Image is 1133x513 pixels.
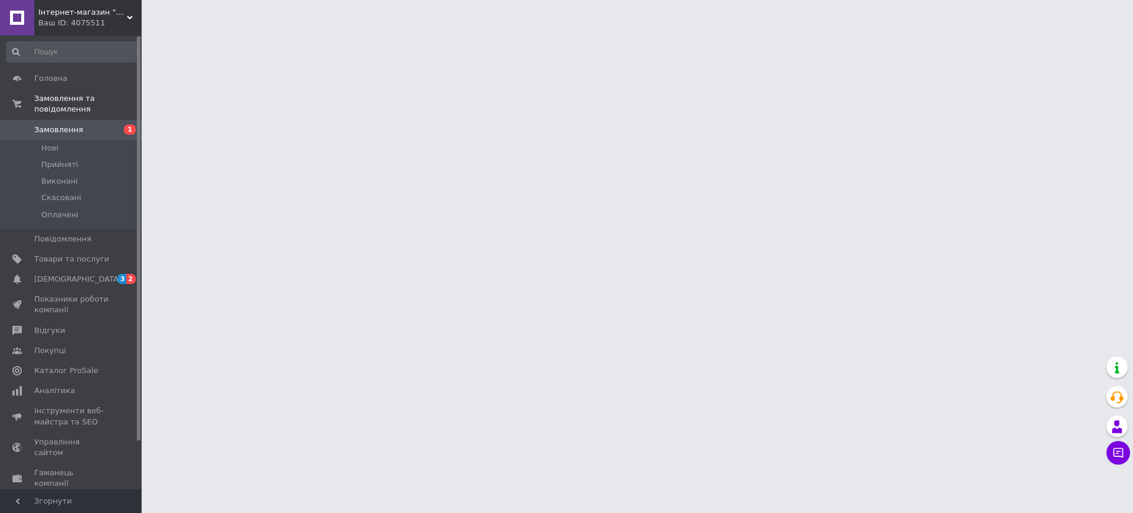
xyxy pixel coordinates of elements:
[34,437,109,458] span: Управління сайтом
[124,125,136,135] span: 1
[34,468,109,489] span: Гаманець компанії
[34,93,142,115] span: Замовлення та повідомлення
[126,274,136,284] span: 2
[117,274,127,284] span: 3
[34,254,109,264] span: Товари та послуги
[41,210,78,220] span: Оплачені
[38,18,142,28] div: Ваш ID: 4075511
[34,365,98,376] span: Каталог ProSale
[34,385,75,396] span: Аналітика
[34,345,66,356] span: Покупці
[41,159,78,170] span: Прийняті
[41,192,81,203] span: Скасовані
[34,234,91,244] span: Повідомлення
[34,406,109,427] span: Інструменти веб-майстра та SEO
[41,176,78,187] span: Виконані
[34,294,109,315] span: Показники роботи компанії
[34,125,83,135] span: Замовлення
[38,7,127,18] span: Інтернет-магазин "Молекула"
[6,41,139,63] input: Пошук
[34,73,67,84] span: Головна
[1106,441,1130,465] button: Чат з покупцем
[34,274,122,285] span: [DEMOGRAPHIC_DATA]
[34,325,65,336] span: Відгуки
[41,143,58,153] span: Нові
